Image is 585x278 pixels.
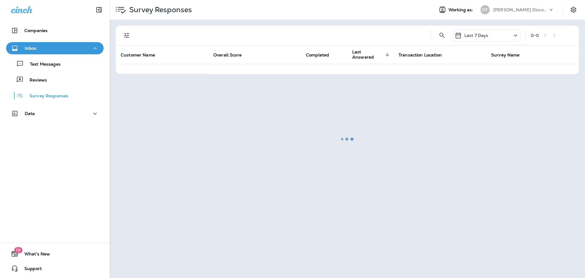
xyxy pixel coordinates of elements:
p: Companies [24,28,48,33]
p: Survey Responses [23,93,68,99]
button: Text Messages [6,57,104,70]
p: Reviews [23,78,47,83]
button: Data [6,107,104,120]
button: Survey Responses [6,89,104,102]
button: Collapse Sidebar [90,4,108,16]
span: 19 [14,247,22,253]
span: What's New [18,251,50,259]
button: Support [6,262,104,275]
p: Text Messages [24,62,61,67]
button: Companies [6,24,104,37]
p: Inbox [25,46,36,51]
button: 19What's New [6,248,104,260]
p: Data [25,111,35,116]
span: Support [18,266,42,273]
button: Reviews [6,73,104,86]
button: Inbox [6,42,104,54]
